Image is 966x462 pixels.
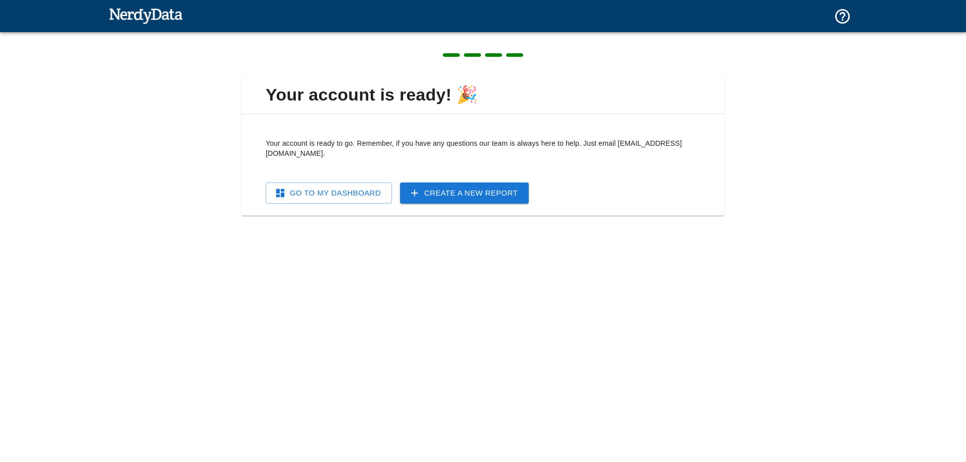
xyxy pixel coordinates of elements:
button: Support and Documentation [828,2,857,31]
a: Go To My Dashboard [266,182,392,204]
iframe: Drift Widget Chat Controller [916,391,954,429]
a: Create a New Report [400,182,529,204]
img: NerdyData.com [109,6,183,26]
p: Your account is ready to go. Remember, if you have any questions our team is always here to help.... [266,138,700,158]
span: Your account is ready! 🎉 [250,84,716,106]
